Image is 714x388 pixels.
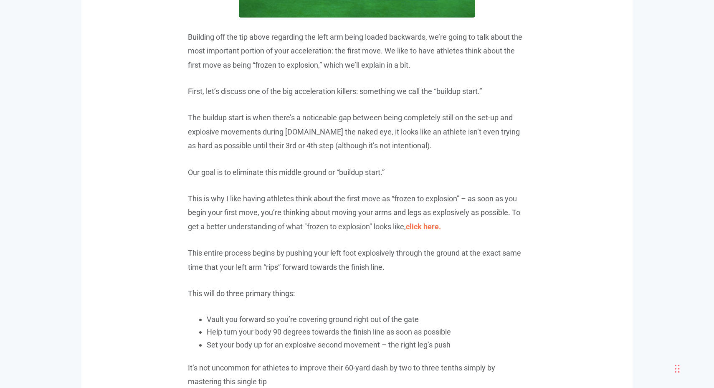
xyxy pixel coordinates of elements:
[207,313,526,326] li: Vault you forward so you’re covering ground right out of the gate
[188,165,526,179] p: Our goal is to eliminate this middle ground or “buildup start.”
[591,298,714,388] iframe: Chat Widget
[188,30,526,72] p: Building off the tip above regarding the left arm being loaded backwards, we’re going to talk abo...
[188,246,526,274] p: This entire process begins by pushing your left foot explosively through the ground at the exact ...
[188,111,526,152] p: The buildup start is when there’s a noticeable gap between being completely still on the set-up a...
[406,222,441,231] a: click here.
[188,192,526,233] p: This is why I like having athletes think about the first move as “frozen to explosion” – as soon ...
[188,84,526,98] p: First, let’s discuss one of the big acceleration killers: something we call the “buildup start.”
[188,287,526,300] p: This will do three primary things:
[675,356,680,381] div: Drag
[207,326,526,339] li: Help turn your body 90 degrees towards the finish line as soon as possible
[207,339,526,352] li: Set your body up for an explosive second movement – the right leg’s push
